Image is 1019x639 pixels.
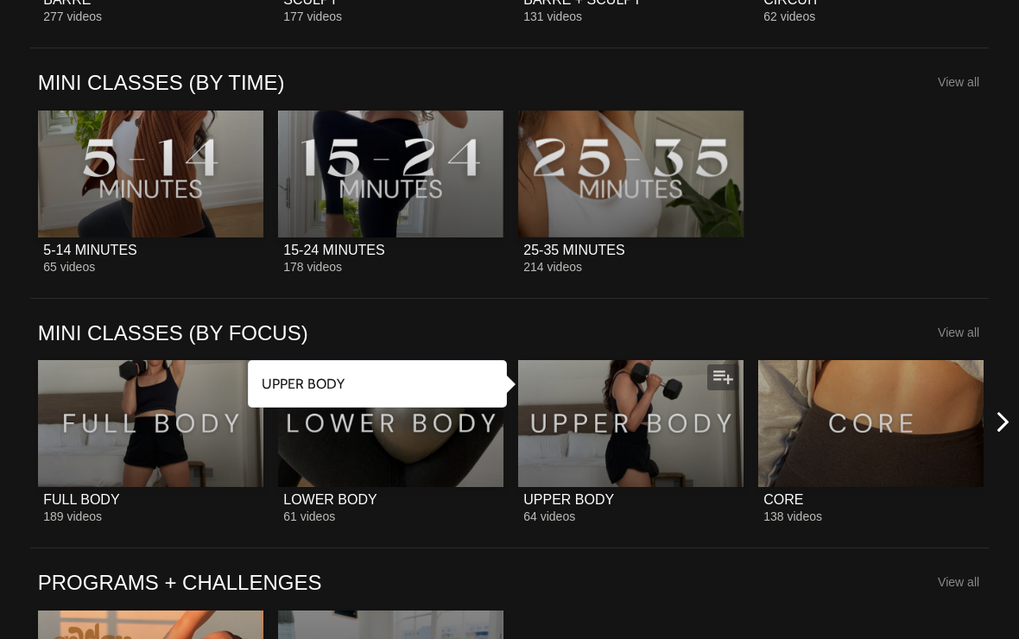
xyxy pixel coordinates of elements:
[38,319,308,346] a: MINI CLASSES (BY FOCUS)
[43,242,136,258] div: 5-14 MINUTES
[938,575,979,589] a: View all
[43,260,95,274] span: 65 videos
[938,326,979,339] a: View all
[283,491,377,508] div: LOWER BODY
[278,111,503,274] a: 15-24 MINUTES15-24 MINUTES178 videos
[278,360,503,523] a: LOWER BODYLOWER BODY61 videos
[38,69,285,96] a: MINI CLASSES (BY TIME)
[523,260,582,274] span: 214 videos
[518,111,744,274] a: 25-35 MINUTES25-35 MINUTES214 videos
[523,491,614,508] div: UPPER BODY
[523,9,582,23] span: 131 videos
[38,569,322,596] a: PROGRAMS + CHALLENGES
[707,364,739,390] button: Add to my list
[38,111,263,274] a: 5-14 MINUTES5-14 MINUTES65 videos
[38,360,263,523] a: FULL BODYFULL BODY189 videos
[763,509,822,523] span: 138 videos
[43,509,102,523] span: 189 videos
[938,75,979,89] a: View all
[43,491,119,508] div: FULL BODY
[763,491,803,508] div: CORE
[758,360,984,523] a: CORECORE138 videos
[523,509,575,523] span: 64 videos
[283,242,384,258] div: 15-24 MINUTES
[283,9,342,23] span: 177 videos
[763,9,815,23] span: 62 videos
[283,260,342,274] span: 178 videos
[523,242,624,258] div: 25-35 MINUTES
[518,360,744,523] a: UPPER BODYUPPER BODY64 videos
[262,376,345,392] strong: UPPER BODY
[43,9,102,23] span: 277 videos
[283,509,335,523] span: 61 videos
